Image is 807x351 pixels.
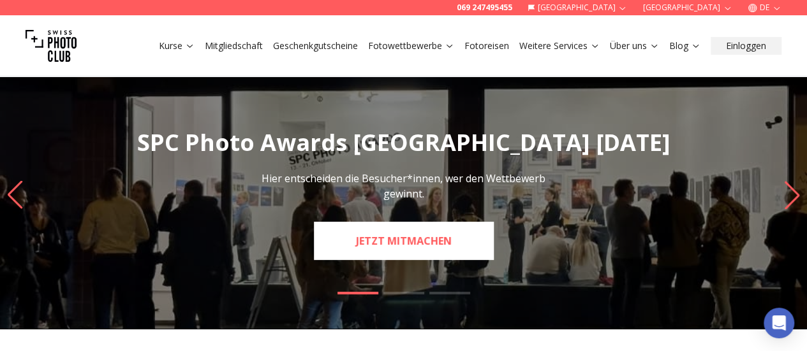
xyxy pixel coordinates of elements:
[669,39,700,52] a: Blog
[457,3,512,13] a: 069 247495455
[200,37,268,55] button: Mitgliedschaft
[459,37,514,55] button: Fotoreisen
[314,222,494,260] a: JETZT MITMACHEN
[464,39,509,52] a: Fotoreisen
[368,39,454,52] a: Fotowettbewerbe
[159,39,195,52] a: Kurse
[605,37,664,55] button: Über uns
[205,39,263,52] a: Mitgliedschaft
[514,37,605,55] button: Weitere Services
[268,37,363,55] button: Geschenkgutscheine
[711,37,781,55] button: Einloggen
[154,37,200,55] button: Kurse
[26,20,77,71] img: Swiss photo club
[519,39,600,52] a: Weitere Services
[363,37,459,55] button: Fotowettbewerbe
[764,308,794,338] div: Open Intercom Messenger
[261,171,547,201] p: Hier entscheiden die Besucher*innen, wer den Wettbewerb gewinnt.
[273,39,358,52] a: Geschenkgutscheine
[610,39,659,52] a: Über uns
[664,37,706,55] button: Blog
